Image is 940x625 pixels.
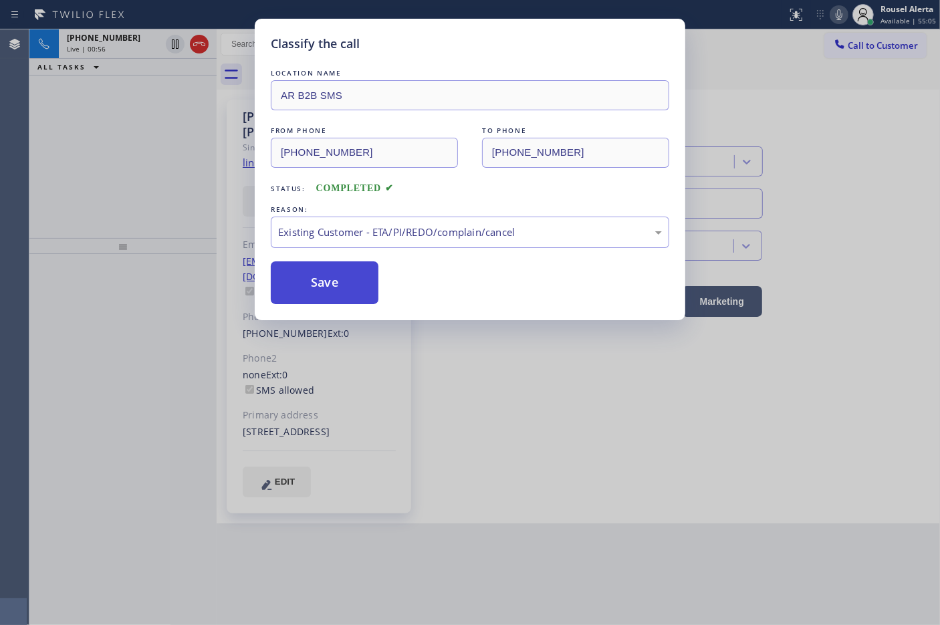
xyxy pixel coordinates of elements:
div: TO PHONE [482,124,669,138]
input: To phone [482,138,669,168]
div: FROM PHONE [271,124,458,138]
h5: Classify the call [271,35,360,53]
span: Status: [271,184,306,193]
span: COMPLETED [316,183,394,193]
button: Save [271,261,378,304]
div: REASON: [271,203,669,217]
input: From phone [271,138,458,168]
div: Existing Customer - ETA/PI/REDO/complain/cancel [278,225,662,240]
div: LOCATION NAME [271,66,669,80]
